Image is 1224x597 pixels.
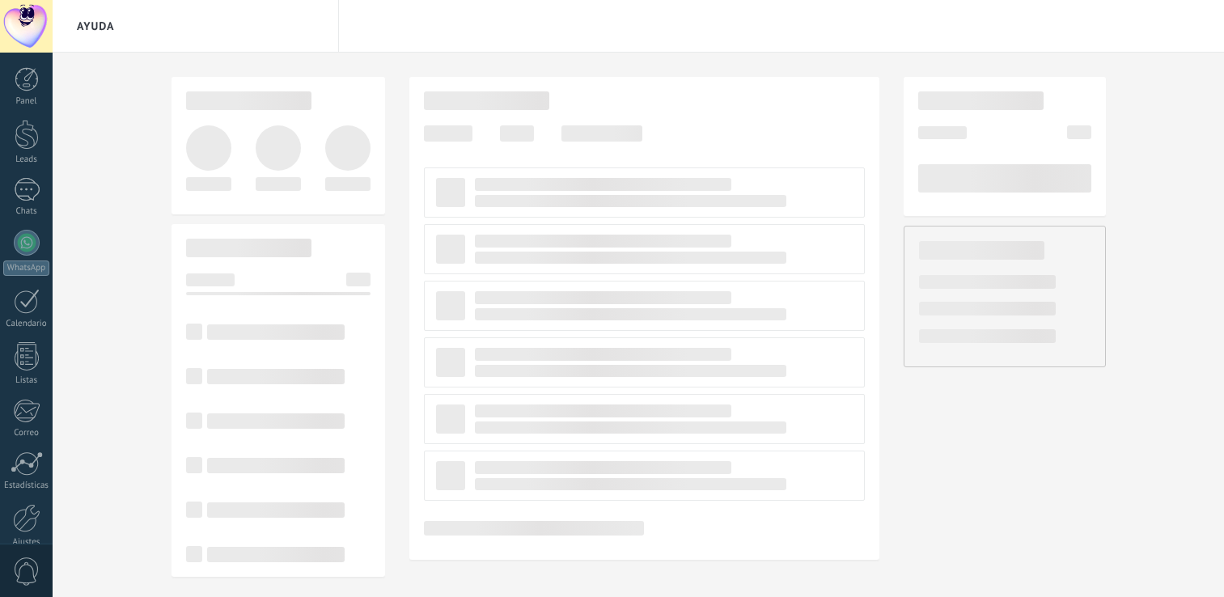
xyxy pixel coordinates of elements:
[3,319,50,329] div: Calendario
[3,428,50,438] div: Correo
[3,375,50,386] div: Listas
[3,155,50,165] div: Leads
[3,537,50,548] div: Ajustes
[3,206,50,217] div: Chats
[3,481,50,491] div: Estadísticas
[3,96,50,107] div: Panel
[3,260,49,276] div: WhatsApp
